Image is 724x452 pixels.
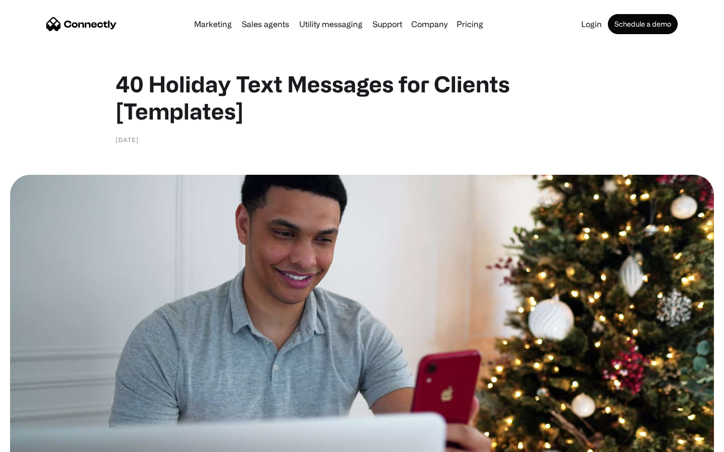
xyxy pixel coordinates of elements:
div: Company [408,17,450,31]
a: Marketing [190,20,236,28]
a: Login [577,20,606,28]
a: Support [369,20,406,28]
div: Company [411,17,447,31]
a: Utility messaging [295,20,367,28]
a: Sales agents [238,20,293,28]
h1: 40 Holiday Text Messages for Clients [Templates] [116,70,608,125]
div: [DATE] [116,135,139,145]
a: home [46,17,117,32]
ul: Language list [20,434,60,448]
a: Pricing [452,20,487,28]
aside: Language selected: English [10,434,60,448]
a: Schedule a demo [608,14,678,34]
